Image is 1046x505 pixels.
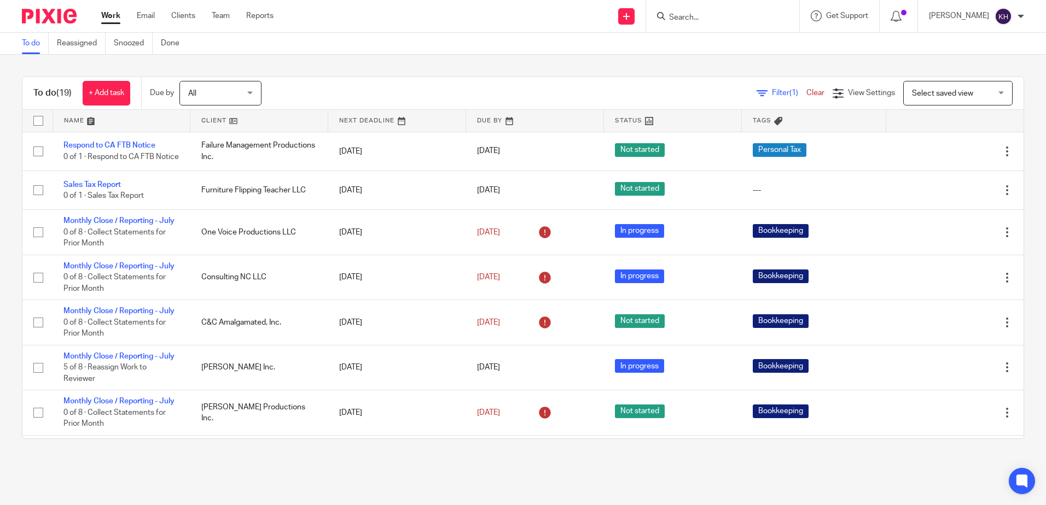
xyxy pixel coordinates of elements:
[161,33,188,54] a: Done
[83,81,130,105] a: + Add task
[137,10,155,21] a: Email
[477,363,500,371] span: [DATE]
[477,228,500,236] span: [DATE]
[929,10,989,21] p: [PERSON_NAME]
[328,390,466,435] td: [DATE]
[171,10,195,21] a: Clients
[63,397,175,405] a: Monthly Close / Reporting - July
[753,314,809,328] span: Bookkeeping
[63,228,166,248] span: 0 of 8 · Collect Statements for Prior Month
[615,269,664,283] span: In progress
[615,314,665,328] span: Not started
[63,319,166,338] span: 0 of 8 · Collect Statements for Prior Month
[668,13,766,23] input: Search
[63,353,175,360] a: Monthly Close / Reporting - July
[772,89,806,97] span: Filter
[63,262,175,270] a: Monthly Close / Reporting - July
[114,33,153,54] a: Snoozed
[328,171,466,209] td: [DATE]
[190,255,328,300] td: Consulting NC LLC
[212,10,230,21] a: Team
[477,148,500,155] span: [DATE]
[789,89,798,97] span: (1)
[190,300,328,345] td: C&C Amalgamated, Inc.
[753,185,875,196] div: ---
[477,409,500,416] span: [DATE]
[848,89,895,97] span: View Settings
[101,10,120,21] a: Work
[63,409,166,428] span: 0 of 8 · Collect Statements for Prior Month
[63,307,175,315] a: Monthly Close / Reporting - July
[615,404,665,418] span: Not started
[190,210,328,255] td: One Voice Productions LLC
[63,217,175,225] a: Monthly Close / Reporting - July
[56,89,72,97] span: (19)
[753,359,809,373] span: Bookkeeping
[190,390,328,435] td: [PERSON_NAME] Productions Inc.
[615,224,664,238] span: In progress
[328,300,466,345] td: [DATE]
[190,171,328,209] td: Furniture Flipping Teacher LLC
[63,142,155,149] a: Respond to CA FTB Notice
[826,12,868,20] span: Get Support
[328,132,466,171] td: [DATE]
[806,89,824,97] a: Clear
[328,255,466,300] td: [DATE]
[995,8,1012,25] img: svg%3E
[615,359,664,373] span: In progress
[190,345,328,390] td: [PERSON_NAME] Inc.
[753,118,771,124] span: Tags
[246,10,274,21] a: Reports
[190,435,328,480] td: [PERSON_NAME] Inc.
[477,186,500,194] span: [DATE]
[753,224,809,238] span: Bookkeeping
[22,33,49,54] a: To do
[328,210,466,255] td: [DATE]
[63,153,179,161] span: 0 of 1 · Respond to CA FTB Notice
[328,435,466,480] td: [DATE]
[63,363,147,383] span: 5 of 8 · Reassign Work to Reviewer
[912,90,973,97] span: Select saved view
[753,269,809,283] span: Bookkeeping
[57,33,106,54] a: Reassigned
[63,192,144,199] span: 0 of 1 · Sales Tax Report
[753,404,809,418] span: Bookkeeping
[22,9,77,24] img: Pixie
[477,319,500,326] span: [DATE]
[63,181,121,189] a: Sales Tax Report
[615,143,665,157] span: Not started
[188,90,196,97] span: All
[190,132,328,171] td: Failure Management Productions Inc.
[753,143,806,157] span: Personal Tax
[615,182,665,196] span: Not started
[63,273,166,292] span: 0 of 8 · Collect Statements for Prior Month
[150,87,174,98] p: Due by
[328,345,466,390] td: [DATE]
[477,273,500,281] span: [DATE]
[33,87,72,99] h1: To do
